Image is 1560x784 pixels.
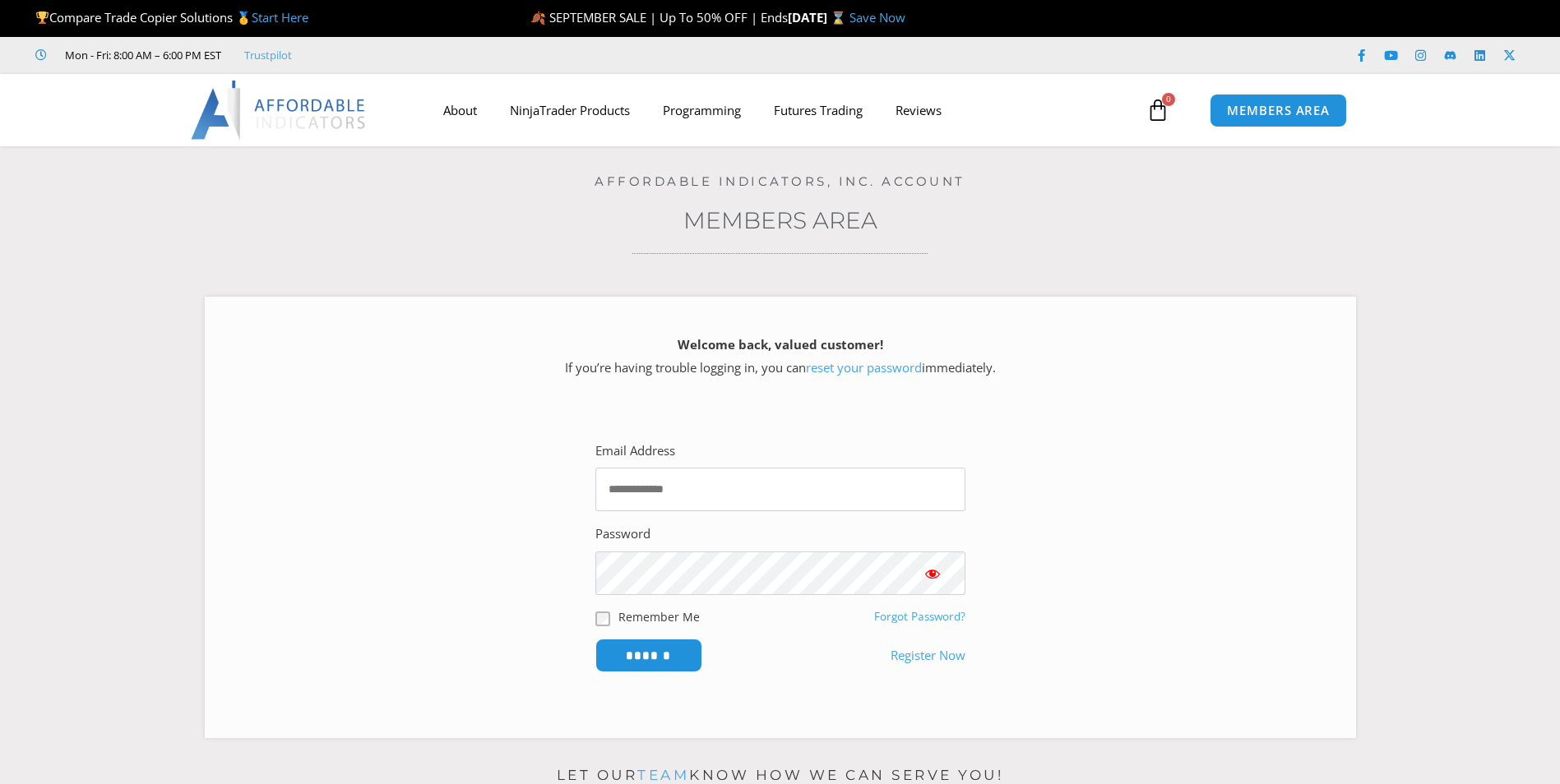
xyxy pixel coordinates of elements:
a: NinjaTrader Products [493,91,646,129]
button: Show password [900,551,965,595]
span: MEMBERS AREA [1227,104,1330,117]
img: LogoAI | Affordable Indicators – NinjaTrader [191,81,368,140]
span: 🍂 SEPTEMBER SALE | Up To 50% OFF | Ends [530,9,788,25]
a: Affordable Indicators, Inc. Account [595,173,965,189]
a: Members Area [683,206,877,234]
a: MEMBERS AREA [1210,94,1347,127]
strong: Welcome back, valued customer! [678,336,883,353]
a: 0 [1122,86,1194,134]
a: Futures Trading [757,91,879,129]
label: Email Address [595,440,675,463]
nav: Menu [427,91,1142,129]
a: Forgot Password? [874,609,965,624]
a: reset your password [806,359,922,376]
strong: [DATE] ⌛ [788,9,849,25]
label: Remember Me [618,608,700,625]
a: Programming [646,91,757,129]
a: Start Here [252,9,308,25]
span: Compare Trade Copier Solutions 🥇 [35,9,308,25]
label: Password [595,523,650,546]
a: team [637,767,689,783]
img: 🏆 [36,12,49,24]
span: Mon - Fri: 8:00 AM – 6:00 PM EST [61,45,221,65]
a: Reviews [879,91,958,129]
p: If you’re having trouble logging in, you can immediately. [234,334,1327,380]
a: Register Now [891,644,965,667]
span: 0 [1162,93,1175,106]
a: About [427,91,493,129]
a: Trustpilot [244,45,292,65]
a: Save Now [849,9,905,25]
